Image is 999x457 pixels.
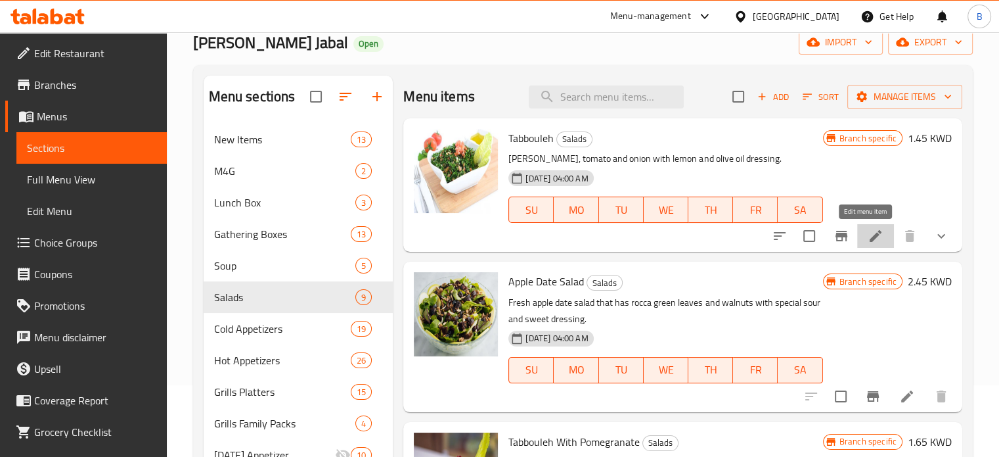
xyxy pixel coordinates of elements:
[214,384,351,400] span: Grills Platters
[908,272,952,291] h6: 2.45 KWD
[204,250,393,281] div: Soup5
[688,357,733,383] button: TH
[214,352,351,368] span: Hot Appetizers
[204,218,393,250] div: Gathering Boxes13
[351,133,371,146] span: 13
[738,360,772,379] span: FR
[34,45,156,61] span: Edit Restaurant
[356,291,371,304] span: 9
[649,360,683,379] span: WE
[529,85,684,108] input: search
[795,222,823,250] span: Select to update
[755,89,791,105] span: Add
[193,28,348,57] span: [PERSON_NAME] Jabal
[351,323,371,335] span: 19
[204,408,393,439] div: Grills Family Packs4
[356,165,371,178] span: 2
[16,164,167,195] a: Full Menu View
[5,385,167,416] a: Coverage Report
[604,201,638,220] span: TU
[809,34,872,51] span: import
[5,69,167,101] a: Branches
[508,197,554,223] button: SU
[834,435,902,448] span: Branch specific
[554,357,598,383] button: MO
[803,89,839,105] span: Sort
[738,201,772,220] span: FR
[34,361,156,377] span: Upsell
[643,435,678,450] span: Salads
[414,129,498,213] img: Tabbouleh
[976,9,982,24] span: B
[610,9,691,24] div: Menu-management
[599,197,644,223] button: TU
[204,124,393,155] div: New Items13
[733,357,778,383] button: FR
[214,132,351,147] span: New Items
[724,83,752,110] span: Select section
[925,381,957,412] button: delete
[794,87,847,107] span: Sort items
[5,101,167,132] a: Menus
[204,281,393,313] div: Salads9
[5,290,167,322] a: Promotions
[799,30,883,55] button: import
[778,357,822,383] button: SA
[414,272,498,356] img: Apple Date Salad
[752,87,794,107] span: Add item
[556,132,592,147] div: Salads
[204,376,393,408] div: Grills Platters15
[857,381,889,412] button: Branch-specific-item
[834,276,902,288] span: Branch specific
[37,108,156,124] span: Menus
[5,353,167,385] a: Upsell
[34,329,156,345] span: Menu disclaimer
[642,435,678,451] div: Salads
[204,187,393,218] div: Lunch Box3
[649,201,683,220] span: WE
[799,87,842,107] button: Sort
[783,201,817,220] span: SA
[353,36,384,52] div: Open
[644,197,688,223] button: WE
[214,163,356,179] span: M4G
[356,197,371,209] span: 3
[5,258,167,290] a: Coupons
[599,357,644,383] button: TU
[834,132,902,145] span: Branch specific
[753,9,839,24] div: [GEOGRAPHIC_DATA]
[355,195,372,210] div: items
[214,321,351,337] span: Cold Appetizers
[604,360,638,379] span: TU
[214,416,356,431] span: Grills Family Packs
[351,226,372,242] div: items
[204,345,393,376] div: Hot Appetizers26
[5,416,167,448] a: Grocery Checklist
[214,195,356,210] span: Lunch Box
[752,87,794,107] button: Add
[508,272,584,291] span: Apple Date Salad
[888,30,973,55] button: export
[908,129,952,147] h6: 1.45 KWD
[34,393,156,408] span: Coverage Report
[361,81,393,112] button: Add section
[356,260,371,272] span: 5
[27,172,156,187] span: Full Menu View
[214,258,356,274] span: Soup
[353,38,384,49] span: Open
[908,433,952,451] h6: 1.65 KWD
[508,295,822,327] p: Fresh apple date salad that has rocca green leaves and walnuts with special sour and sweet dressing.
[403,87,475,107] h2: Menu items
[355,416,372,431] div: items
[351,386,371,398] span: 15
[351,352,372,368] div: items
[514,201,548,220] span: SU
[34,298,156,314] span: Promotions
[508,432,640,452] span: Tabbouleh With Pomegranate
[688,197,733,223] button: TH
[559,360,593,379] span: MO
